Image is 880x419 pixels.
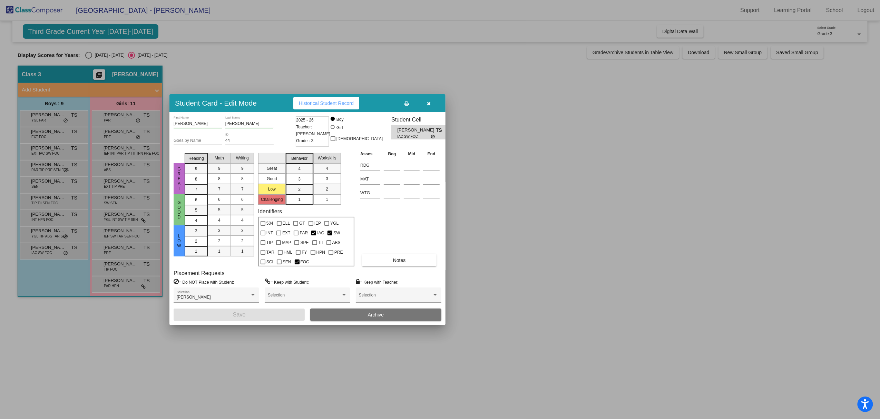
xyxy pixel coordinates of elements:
[218,186,221,192] span: 7
[177,295,211,300] span: [PERSON_NAME]
[284,248,292,256] span: HML
[241,196,244,203] span: 6
[174,138,222,143] input: goes by name
[215,155,224,161] span: Math
[266,238,273,247] span: TIP
[241,176,244,182] span: 8
[241,238,244,244] span: 2
[258,208,282,215] label: Identifiers
[218,207,221,213] span: 5
[283,219,290,227] span: ELL
[174,270,225,276] label: Placement Requests
[218,165,221,172] span: 9
[265,279,309,285] label: = Keep with Student:
[188,155,204,162] span: Reading
[283,258,291,266] span: SEN
[218,227,221,234] span: 3
[174,279,234,285] label: = Do NOT Place with Student:
[176,234,182,248] span: Low
[233,312,245,318] span: Save
[176,200,182,220] span: Good
[195,166,197,172] span: 9
[241,248,244,254] span: 1
[195,207,197,213] span: 5
[282,229,290,237] span: EXT
[282,238,291,247] span: MAP
[236,155,249,161] span: Writing
[218,217,221,223] span: 4
[218,196,221,203] span: 6
[266,229,273,237] span: INT
[266,258,273,266] span: SCI
[195,176,197,182] span: 8
[266,248,274,256] span: TAR
[218,238,221,244] span: 2
[218,248,221,254] span: 1
[175,99,257,107] h3: Student Card - Edit Mode
[195,197,197,203] span: 6
[241,217,244,223] span: 4
[241,207,244,213] span: 5
[241,165,244,172] span: 9
[195,186,197,193] span: 7
[241,186,244,192] span: 7
[195,228,197,234] span: 3
[195,217,197,224] span: 4
[218,176,221,182] span: 8
[195,248,197,254] span: 1
[195,238,197,244] span: 2
[266,219,273,227] span: 504
[241,227,244,234] span: 3
[225,138,274,143] input: Enter ID
[176,167,182,191] span: Great
[174,309,305,321] button: Save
